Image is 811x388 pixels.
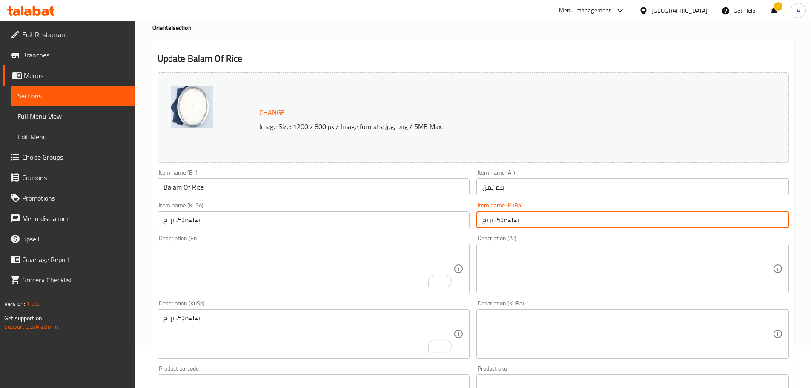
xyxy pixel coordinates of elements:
img: %D8%A8%D9%84%D9%85_%D8%AA%D9%85%D9%86638934686574304136.jpg [171,86,213,128]
h4: Oriental section [152,23,794,32]
a: Support.OpsPlatform [4,321,58,332]
a: Menu disclaimer [3,208,135,229]
span: Sections [17,91,129,101]
p: Image Size: 1200 x 800 px / Image formats: jpg, png / 5MB Max. [256,121,710,132]
a: Branches [3,45,135,65]
span: Branches [22,50,129,60]
span: Choice Groups [22,152,129,162]
span: Promotions [22,193,129,203]
textarea: To enrich screen reader interactions, please activate Accessibility in Grammarly extension settings [163,249,454,289]
a: Coupons [3,167,135,188]
span: Menu disclaimer [22,213,129,224]
span: Coverage Report [22,254,129,264]
a: Grocery Checklist [3,270,135,290]
a: Full Menu View [11,106,135,126]
span: Version: [4,298,25,309]
span: Grocery Checklist [22,275,129,285]
span: Menus [24,70,129,80]
a: Coverage Report [3,249,135,270]
span: Coupons [22,172,129,183]
input: Enter name KuBa [476,211,789,228]
span: Edit Menu [17,132,129,142]
div: Menu-management [559,6,611,16]
span: Change [259,106,285,119]
span: Edit Restaurant [22,29,129,40]
a: Promotions [3,188,135,208]
textarea: To enrich screen reader interactions, please activate Accessibility in Grammarly extension settings [163,314,454,354]
a: Upsell [3,229,135,249]
input: Enter name KuSo [158,211,470,228]
a: Choice Groups [3,147,135,167]
span: A [797,6,800,15]
div: [GEOGRAPHIC_DATA] [651,6,708,15]
span: Get support on: [4,313,43,324]
h2: Update Balam Of Rice [158,52,789,65]
a: Edit Menu [11,126,135,147]
a: Sections [11,86,135,106]
input: Enter name En [158,178,470,195]
span: Upsell [22,234,129,244]
a: Menus [3,65,135,86]
span: Full Menu View [17,111,129,121]
span: 1.0.0 [26,298,40,309]
a: Edit Restaurant [3,24,135,45]
button: Change [256,104,288,121]
input: Enter name Ar [476,178,789,195]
